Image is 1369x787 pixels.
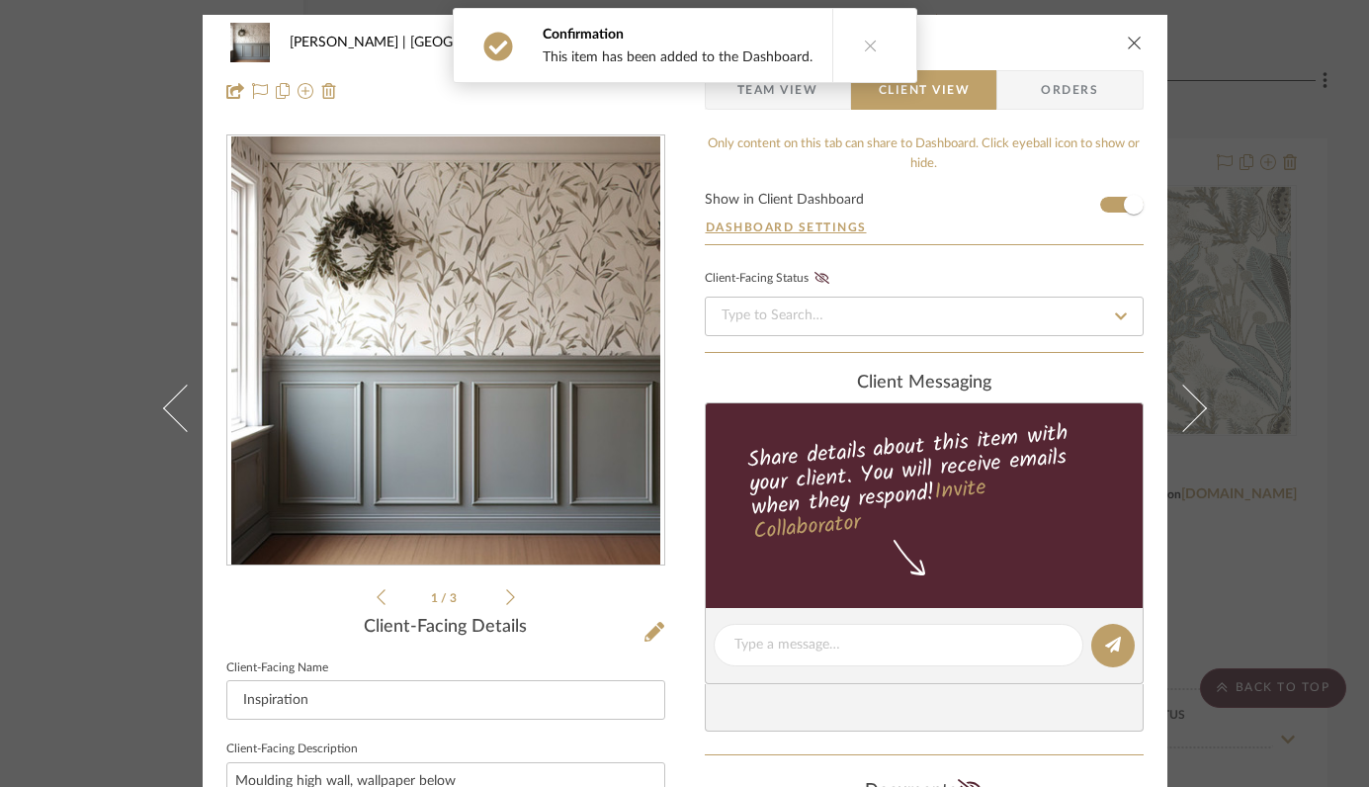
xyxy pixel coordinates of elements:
[450,592,460,604] span: 3
[431,592,441,604] span: 1
[879,70,970,110] span: Client View
[705,219,868,236] button: Dashboard Settings
[543,48,813,66] div: This item has been added to the Dashboard.
[1126,34,1144,51] button: close
[441,592,450,604] span: /
[226,617,665,639] div: Client-Facing Details
[705,269,835,289] div: Client-Facing Status
[705,134,1144,173] div: Only content on this tab can share to Dashboard. Click eyeball icon to show or hide.
[705,373,1144,394] div: client Messaging
[290,36,560,49] span: [PERSON_NAME] | [GEOGRAPHIC_DATA]
[227,136,664,566] div: 0
[226,23,274,62] img: 39f589ea-b262-4325-8fa2-4dc9c8d145e3_48x40.jpg
[705,297,1144,336] input: Type to Search…
[1019,70,1120,110] span: Orders
[543,25,813,44] div: Confirmation
[226,680,665,720] input: Enter Client-Facing Item Name
[231,136,660,566] img: 39f589ea-b262-4325-8fa2-4dc9c8d145e3_436x436.jpg
[321,83,337,99] img: Remove from project
[702,415,1146,548] div: Share details about this item with your client. You will receive emails when they respond!
[226,663,328,673] label: Client-Facing Name
[226,744,358,754] label: Client-Facing Description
